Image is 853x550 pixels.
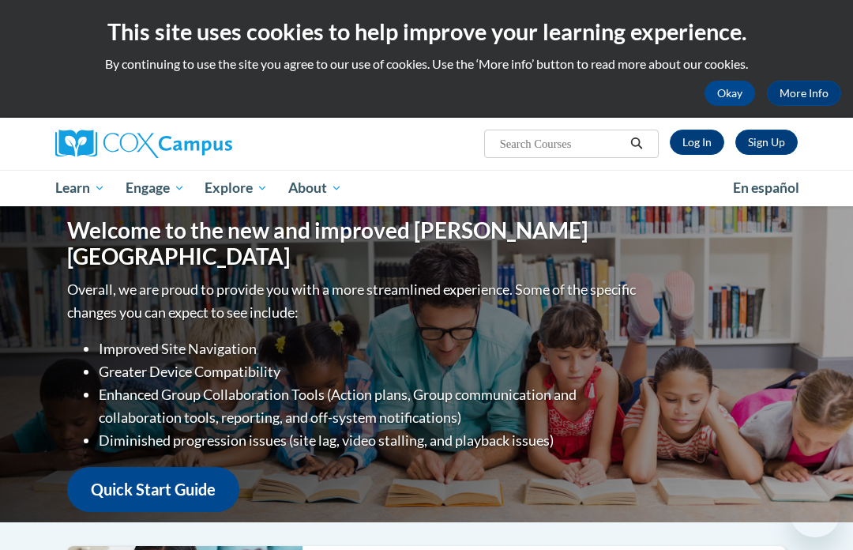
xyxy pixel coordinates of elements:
[288,179,342,198] span: About
[55,130,287,158] a: Cox Campus
[498,134,625,153] input: Search Courses
[767,81,841,106] a: More Info
[705,81,755,106] button: Okay
[67,278,640,324] p: Overall, we are proud to provide you with a more streamlined experience. Some of the specific cha...
[12,16,841,47] h2: This site uses cookies to help improve your learning experience.
[45,170,115,206] a: Learn
[55,130,232,158] img: Cox Campus
[126,179,185,198] span: Engage
[67,217,640,270] h1: Welcome to the new and improved [PERSON_NAME][GEOGRAPHIC_DATA]
[115,170,195,206] a: Engage
[99,383,640,429] li: Enhanced Group Collaboration Tools (Action plans, Group communication and collaboration tools, re...
[99,360,640,383] li: Greater Device Compatibility
[12,55,841,73] p: By continuing to use the site you agree to our use of cookies. Use the ‘More info’ button to read...
[790,487,840,537] iframe: Button to launch messaging window
[55,179,105,198] span: Learn
[723,171,810,205] a: En español
[625,134,648,153] button: Search
[733,179,799,196] span: En español
[194,170,278,206] a: Explore
[67,467,239,512] a: Quick Start Guide
[99,429,640,452] li: Diminished progression issues (site lag, video stalling, and playback issues)
[735,130,798,155] a: Register
[99,337,640,360] li: Improved Site Navigation
[670,130,724,155] a: Log In
[43,170,810,206] div: Main menu
[205,179,268,198] span: Explore
[278,170,352,206] a: About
